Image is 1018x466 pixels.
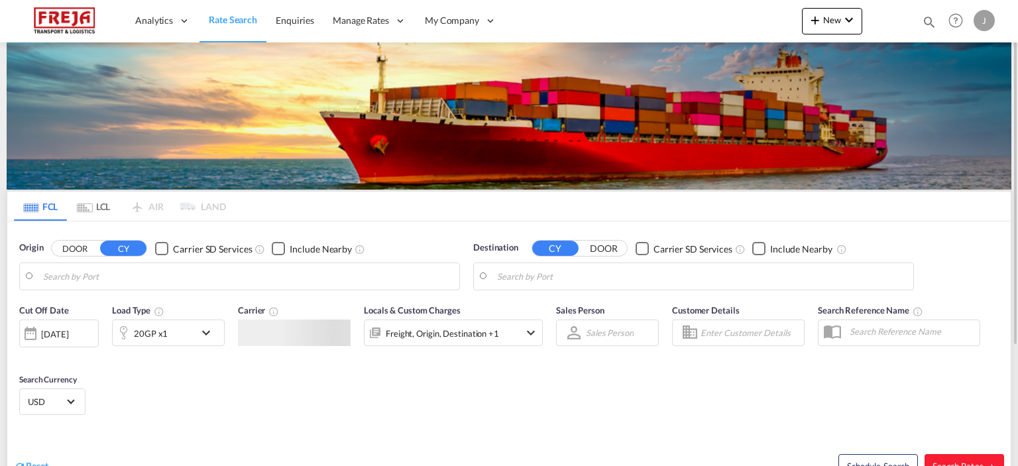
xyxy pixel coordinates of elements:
div: Include Nearby [770,243,832,256]
span: Enquiries [276,15,314,26]
span: Origin [19,241,43,255]
md-icon: Unchecked: Search for CY (Container Yard) services for all selected carriers.Checked : Search for... [254,244,265,255]
md-icon: Unchecked: Ignores neighbouring ports when fetching rates.Checked : Includes neighbouring ports w... [836,244,847,255]
md-tab-item: LCL [67,192,120,221]
span: Rate Search [209,14,257,25]
md-icon: icon-chevron-down [198,325,221,341]
md-icon: icon-plus 400-fg [807,12,823,28]
div: J [974,10,995,31]
md-icon: Unchecked: Ignores neighbouring ports when fetching rates.Checked : Includes neighbouring ports w... [355,244,365,255]
md-icon: Your search will be saved by the below given name [913,306,923,317]
md-select: Sales Person [585,323,635,343]
input: Search by Port [43,266,453,286]
md-tab-item: FCL [14,192,67,221]
md-icon: icon-magnify [922,15,936,29]
input: Search Reference Name [843,321,980,341]
span: Manage Rates [333,14,389,27]
md-select: Select Currency: $ USDUnited States Dollar [27,392,78,411]
input: Enter Customer Details [701,323,800,343]
img: 586607c025bf11f083711d99603023e7.png [20,6,109,36]
span: Customer Details [672,305,739,316]
div: Carrier SD Services [173,243,252,256]
button: CY [532,241,579,256]
span: My Company [425,14,479,27]
span: Sales Person [556,305,604,316]
span: Search Currency [19,375,77,384]
md-icon: icon-information-outline [154,306,164,317]
button: DOOR [52,241,98,257]
div: Help [944,9,974,33]
div: [DATE] [41,328,68,340]
img: LCL+%26+FCL+BACKGROUND.png [7,42,1011,190]
md-checkbox: Checkbox No Ink [155,241,252,255]
button: DOOR [581,241,627,257]
md-checkbox: Checkbox No Ink [636,241,732,255]
span: Load Type [112,305,164,316]
span: New [807,15,857,25]
div: Freight Origin Destination Factory Stuffingicon-chevron-down [364,320,543,346]
span: USD [28,396,65,408]
input: Search by Port [497,266,907,286]
span: Cut Off Date [19,305,69,316]
md-icon: Unchecked: Search for CY (Container Yard) services for all selected carriers.Checked : Search for... [735,244,746,255]
div: 20GP x1 [134,324,168,343]
button: icon-plus 400-fgNewicon-chevron-down [802,8,862,34]
span: Locals & Custom Charges [364,305,461,316]
md-icon: icon-chevron-down [523,325,539,341]
div: 20GP x1icon-chevron-down [112,320,225,346]
md-checkbox: Checkbox No Ink [272,241,352,255]
span: Search Reference Name [818,305,923,316]
md-icon: icon-chevron-down [841,12,857,28]
div: Carrier SD Services [653,243,732,256]
button: CY [100,241,146,256]
span: Help [944,9,967,32]
md-checkbox: Checkbox No Ink [752,241,832,255]
md-datepicker: Select [19,346,29,364]
span: Analytics [135,14,173,27]
span: Destination [473,241,518,255]
span: Carrier [238,305,279,316]
div: Include Nearby [290,243,352,256]
md-icon: The selected Trucker/Carrierwill be displayed in the rate results If the rates are from another f... [268,306,279,317]
div: [DATE] [19,320,99,347]
div: icon-magnify [922,15,936,34]
div: Freight Origin Destination Factory Stuffing [386,324,499,343]
md-pagination-wrapper: Use the left and right arrow keys to navigate between tabs [14,192,226,221]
